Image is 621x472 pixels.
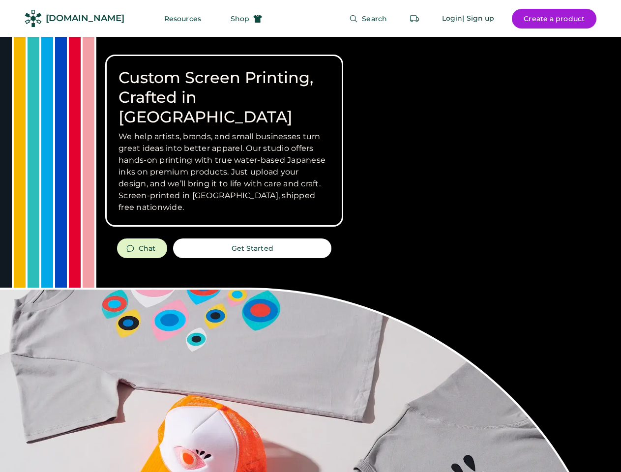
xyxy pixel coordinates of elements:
[219,9,274,29] button: Shop
[152,9,213,29] button: Resources
[512,9,596,29] button: Create a product
[117,238,167,258] button: Chat
[362,15,387,22] span: Search
[405,9,424,29] button: Retrieve an order
[118,131,330,213] h3: We help artists, brands, and small businesses turn great ideas into better apparel. Our studio of...
[462,14,494,24] div: | Sign up
[231,15,249,22] span: Shop
[337,9,399,29] button: Search
[118,68,330,127] h1: Custom Screen Printing, Crafted in [GEOGRAPHIC_DATA]
[442,14,463,24] div: Login
[46,12,124,25] div: [DOMAIN_NAME]
[173,238,331,258] button: Get Started
[25,10,42,27] img: Rendered Logo - Screens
